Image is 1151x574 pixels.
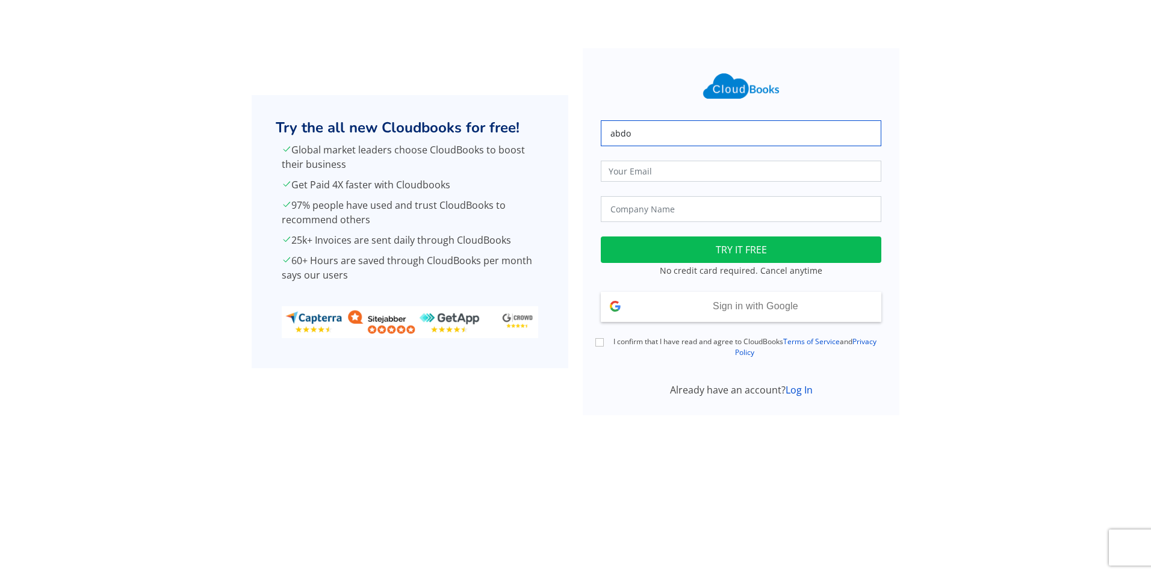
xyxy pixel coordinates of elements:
p: Global market leaders choose CloudBooks to boost their business [282,143,538,171]
p: 97% people have used and trust CloudBooks to recommend others [282,198,538,227]
div: Already have an account? [594,383,889,397]
p: 60+ Hours are saved through CloudBooks per month says our users [282,253,538,282]
input: Your Email [601,161,881,182]
img: Cloudbooks Logo [696,66,786,106]
h2: Try the all new Cloudbooks for free! [276,119,544,137]
button: TRY IT FREE [601,236,881,263]
label: I confirm that I have read and agree to CloudBooks and [608,336,881,358]
p: 25k+ Invoices are sent daily through CloudBooks [282,233,538,247]
p: Get Paid 4X faster with Cloudbooks [282,177,538,192]
input: Company Name [601,196,881,222]
span: Sign in with Google [713,301,798,311]
a: Log In [786,383,813,397]
input: Your Name [601,120,881,146]
small: No credit card required. Cancel anytime [660,265,822,276]
a: Terms of Service [783,336,840,347]
img: ratings_banner.png [282,306,538,338]
a: Privacy Policy [735,336,876,357]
